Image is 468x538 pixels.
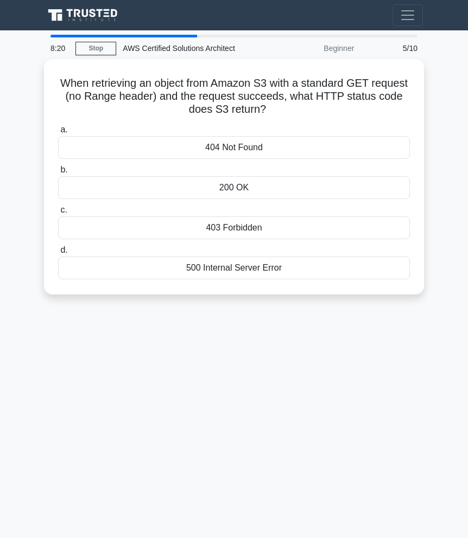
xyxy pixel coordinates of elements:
[60,165,67,174] span: b.
[116,37,265,59] div: AWS Certified Solutions Architect
[393,4,423,26] button: Toggle navigation
[44,37,75,59] div: 8:20
[58,257,410,279] div: 500 Internal Server Error
[57,76,411,117] h5: When retrieving an object from Amazon S3 with a standard GET request (no Range header) and the re...
[361,37,424,59] div: 5/10
[75,42,116,55] a: Stop
[265,37,361,59] div: Beginner
[58,136,410,159] div: 404 Not Found
[58,216,410,239] div: 403 Forbidden
[58,176,410,199] div: 200 OK
[60,245,67,254] span: d.
[60,125,67,134] span: a.
[60,205,67,214] span: c.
